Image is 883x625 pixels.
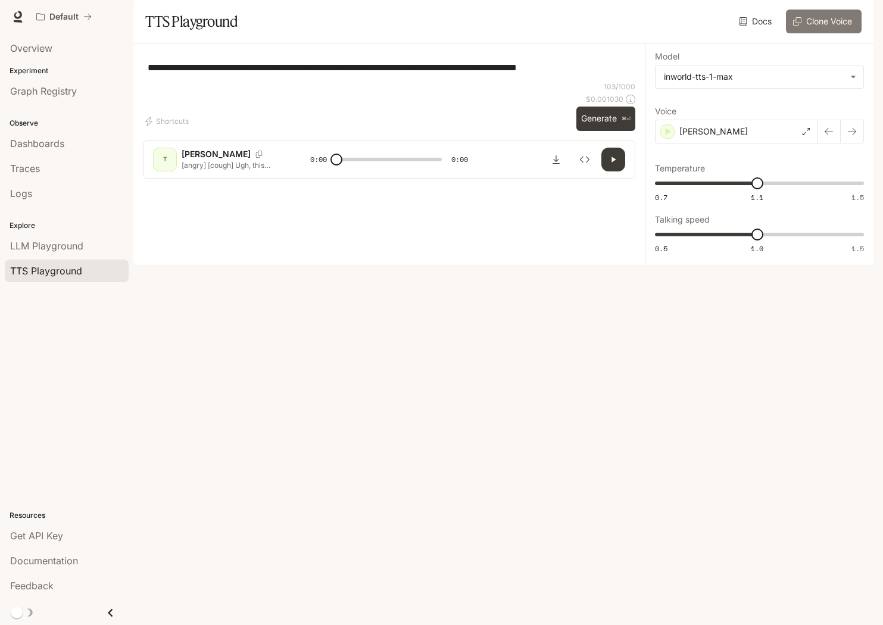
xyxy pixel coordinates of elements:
div: T [155,150,174,169]
h1: TTS Playground [145,10,238,33]
span: 0.5 [655,243,667,254]
span: 1.1 [751,192,763,202]
p: Default [49,12,79,22]
p: Voice [655,107,676,115]
span: 1.5 [851,243,864,254]
button: Download audio [544,148,568,171]
button: Shortcuts [143,112,194,131]
p: 103 / 1000 [604,82,635,92]
p: [angry] [cough] Ugh, this stupid cough... It's just so hard [cough] not getting sick this time of... [182,160,282,170]
p: Temperature [655,164,705,173]
span: 0:09 [451,154,468,165]
div: inworld-tts-1-max [656,65,863,88]
button: All workspaces [31,5,97,29]
span: 1.5 [851,192,864,202]
p: Model [655,52,679,61]
span: 0:00 [310,154,327,165]
span: 0.7 [655,192,667,202]
p: [PERSON_NAME] [182,148,251,160]
div: inworld-tts-1-max [664,71,844,83]
p: Talking speed [655,215,710,224]
p: $ 0.001030 [586,94,623,104]
button: Copy Voice ID [251,151,267,158]
a: Docs [737,10,776,33]
p: ⌘⏎ [622,115,631,123]
button: Clone Voice [786,10,862,33]
button: Inspect [573,148,597,171]
button: Generate⌘⏎ [576,107,635,131]
p: [PERSON_NAME] [679,126,748,137]
span: 1.0 [751,243,763,254]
